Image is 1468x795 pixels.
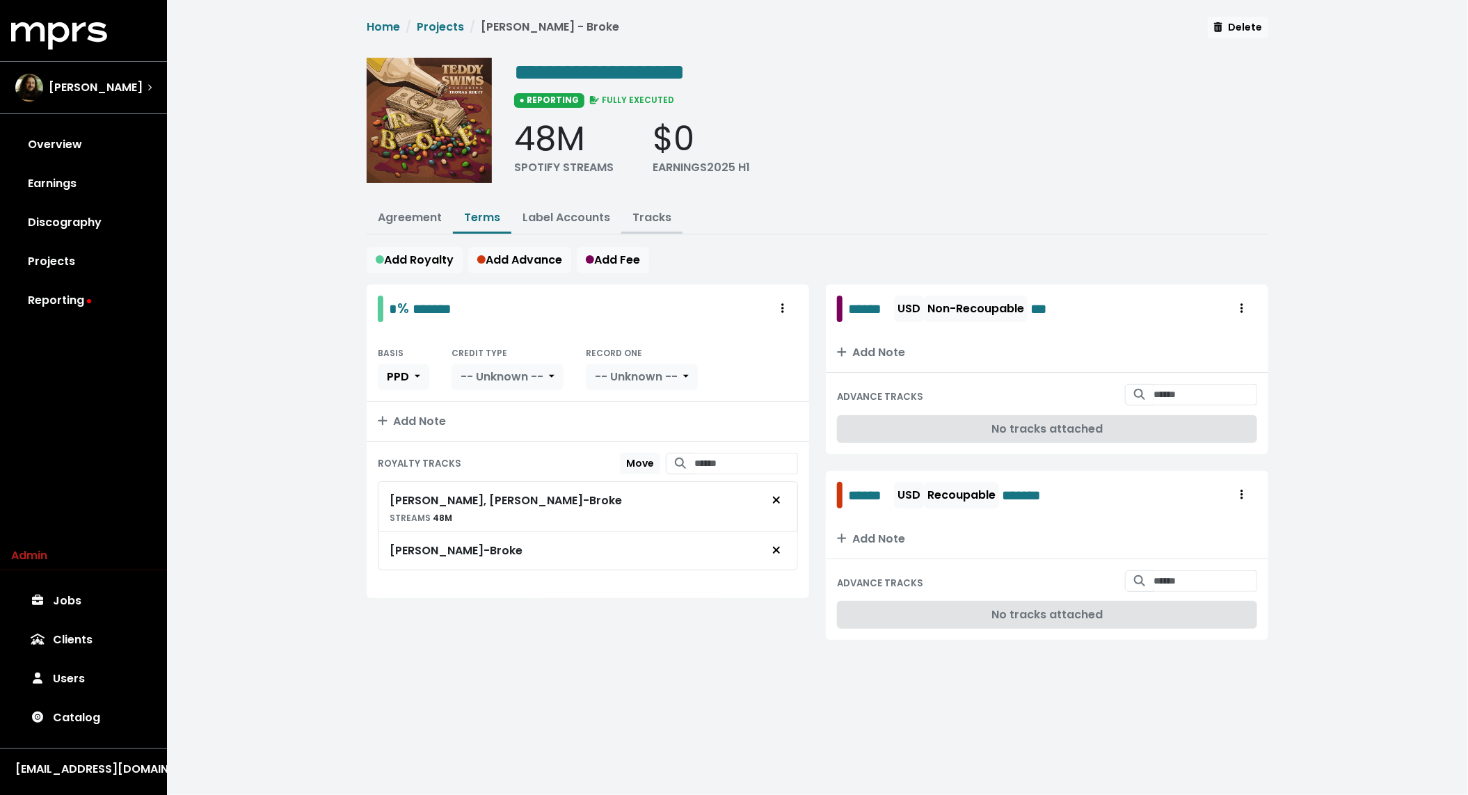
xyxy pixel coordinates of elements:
span: Add Note [837,531,905,547]
small: ADVANCE TRACKS [837,390,923,403]
div: EARNINGS 2025 H1 [653,159,750,176]
span: Edit value [848,298,891,319]
small: ROYALTY TRACKS [378,457,461,470]
small: CREDIT TYPE [452,347,507,359]
img: The selected account / producer [15,74,43,102]
span: Move [626,456,654,470]
span: Edit value [1030,298,1055,319]
a: Overview [11,125,156,164]
button: Add Note [826,520,1268,559]
span: Edit value [413,302,452,316]
a: Terms [464,209,500,225]
span: Add Royalty [376,252,454,268]
div: 48M [514,119,614,159]
span: Add Advance [477,252,562,268]
span: USD [897,487,920,503]
a: Catalog [11,698,156,737]
span: Add Note [837,344,905,360]
button: USD [894,482,924,508]
li: [PERSON_NAME] - Broke [464,19,619,35]
button: Royalty administration options [1227,296,1257,322]
button: [EMAIL_ADDRESS][DOMAIN_NAME] [11,760,156,778]
a: Reporting [11,281,156,320]
div: [PERSON_NAME], [PERSON_NAME] - Broke [390,492,622,509]
a: Users [11,659,156,698]
a: Projects [417,19,464,35]
span: PPD [387,369,409,385]
button: Remove royalty target [761,488,792,514]
button: USD [894,296,924,322]
span: FULLY EXECUTED [587,94,675,106]
span: -- Unknown -- [595,369,678,385]
small: 48M [390,512,452,524]
a: Earnings [11,164,156,203]
button: Non-Recoupable [924,296,1028,322]
span: Delete [1214,20,1262,34]
button: -- Unknown -- [452,364,564,390]
span: -- Unknown -- [461,369,543,385]
span: Edit value [514,61,685,83]
span: Non-Recoupable [927,300,1024,316]
input: Search for tracks by title and link them to this royalty [694,453,798,474]
input: Search for tracks by title and link them to this advance [1154,570,1257,592]
button: Add Advance [468,247,571,273]
input: Search for tracks by title and link them to this advance [1154,384,1257,405]
small: BASIS [378,347,404,359]
button: Royalty administration options [1227,482,1257,508]
a: Jobs [11,581,156,620]
small: RECORD ONE [586,347,642,359]
div: SPOTIFY STREAMS [514,159,614,176]
button: Recoupable [924,482,999,508]
div: [PERSON_NAME] - Broke [390,543,522,559]
div: $0 [653,119,750,159]
button: PPD [378,364,429,390]
div: No tracks attached [837,415,1257,443]
span: Edit value [1002,485,1065,506]
nav: breadcrumb [367,19,619,47]
a: mprs logo [11,27,107,43]
small: ADVANCE TRACKS [837,577,923,590]
button: Royalty administration options [767,296,798,322]
span: [PERSON_NAME] [49,79,143,96]
span: Add Note [378,413,446,429]
button: Add Fee [577,247,649,273]
span: Edit value [389,302,397,316]
button: Remove royalty target [761,538,792,564]
span: Add Fee [586,252,640,268]
a: Projects [11,242,156,281]
button: Delete [1208,17,1268,38]
a: Home [367,19,400,35]
span: ● REPORTING [514,93,584,107]
button: Add Note [367,402,809,441]
button: Add Note [826,333,1268,372]
span: Recoupable [927,487,996,503]
span: USD [897,300,920,316]
span: % [397,298,409,318]
a: Label Accounts [522,209,610,225]
span: STREAMS [390,512,431,524]
div: No tracks attached [837,601,1257,629]
span: Edit value [848,485,891,506]
a: Agreement [378,209,442,225]
a: Clients [11,620,156,659]
button: -- Unknown -- [586,364,698,390]
a: Tracks [632,209,671,225]
button: Add Royalty [367,247,463,273]
div: [EMAIL_ADDRESS][DOMAIN_NAME] [15,761,152,778]
button: Move [620,453,660,474]
a: Discography [11,203,156,242]
img: Album cover for this project [367,58,492,183]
